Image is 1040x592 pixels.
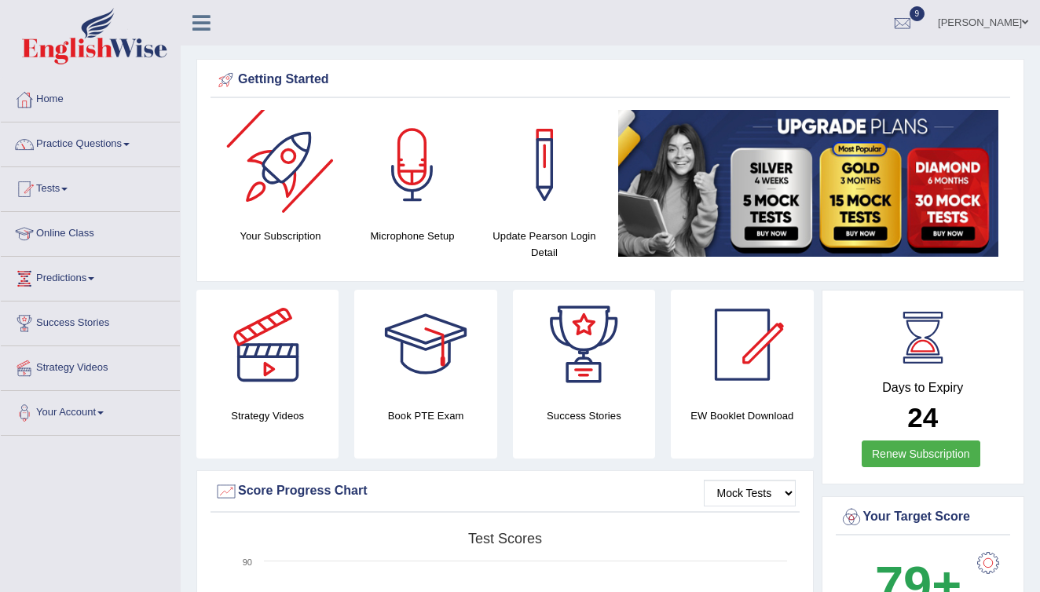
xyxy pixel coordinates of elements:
[243,557,252,567] text: 90
[354,228,471,244] h4: Microphone Setup
[862,440,980,467] a: Renew Subscription
[1,391,180,430] a: Your Account
[486,228,602,261] h4: Update Pearson Login Detail
[1,167,180,206] a: Tests
[196,407,339,424] h4: Strategy Videos
[840,381,1007,395] h4: Days to Expiry
[214,480,796,503] div: Score Progress Chart
[671,407,813,424] h4: EW Booklet Download
[513,407,655,424] h4: Success Stories
[1,301,180,341] a: Success Stories
[354,407,496,424] h4: Book PTE Exam
[1,122,180,162] a: Practice Questions
[907,402,938,433] b: 24
[1,346,180,386] a: Strategy Videos
[1,257,180,296] a: Predictions
[1,78,180,117] a: Home
[222,228,339,244] h4: Your Subscription
[468,531,542,546] tspan: Test scores
[910,6,925,21] span: 9
[618,110,998,257] img: small5.jpg
[214,68,1006,92] div: Getting Started
[840,506,1007,529] div: Your Target Score
[1,212,180,251] a: Online Class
